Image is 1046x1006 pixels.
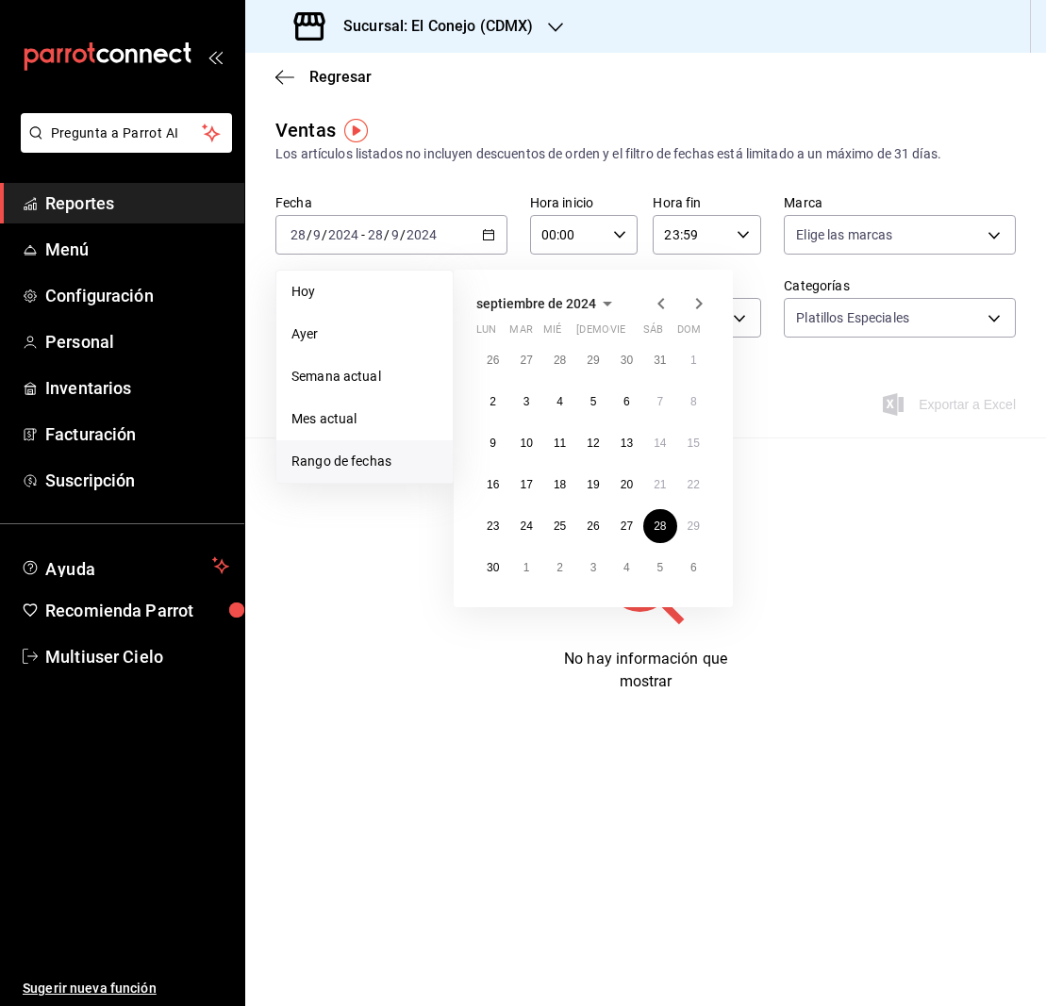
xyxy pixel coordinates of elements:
abbr: jueves [576,323,688,343]
abbr: 19 de septiembre de 2024 [587,478,599,491]
abbr: 28 de agosto de 2024 [554,354,566,367]
abbr: 14 de septiembre de 2024 [654,437,666,450]
button: 26 de septiembre de 2024 [576,509,609,543]
abbr: 18 de septiembre de 2024 [554,478,566,491]
label: Marca [784,196,1016,209]
abbr: martes [509,323,532,343]
abbr: 30 de septiembre de 2024 [487,561,499,574]
span: Personal [45,329,229,355]
abbr: 25 de septiembre de 2024 [554,519,566,533]
span: Regresar [309,68,372,86]
label: Fecha [275,196,507,209]
span: Reportes [45,190,229,216]
button: 28 de agosto de 2024 [543,343,576,377]
button: 9 de septiembre de 2024 [476,426,509,460]
button: 20 de septiembre de 2024 [610,468,643,502]
span: / [322,227,327,242]
button: 26 de agosto de 2024 [476,343,509,377]
a: Pregunta a Parrot AI [13,137,232,157]
abbr: 4 de octubre de 2024 [623,561,630,574]
button: 7 de septiembre de 2024 [643,385,676,419]
abbr: viernes [610,323,625,343]
abbr: 5 de septiembre de 2024 [590,395,597,408]
button: 10 de septiembre de 2024 [509,426,542,460]
abbr: 11 de septiembre de 2024 [554,437,566,450]
abbr: 16 de septiembre de 2024 [487,478,499,491]
button: 1 de octubre de 2024 [509,551,542,585]
abbr: 29 de agosto de 2024 [587,354,599,367]
button: 29 de septiembre de 2024 [677,509,710,543]
div: Los artículos listados no incluyen descuentos de orden y el filtro de fechas está limitado a un m... [275,144,1016,164]
button: 22 de septiembre de 2024 [677,468,710,502]
abbr: sábado [643,323,663,343]
input: ---- [327,227,359,242]
abbr: 7 de septiembre de 2024 [656,395,663,408]
button: 27 de agosto de 2024 [509,343,542,377]
button: open_drawer_menu [208,49,223,64]
button: 1 de septiembre de 2024 [677,343,710,377]
span: Semana actual [291,367,438,387]
abbr: 27 de agosto de 2024 [520,354,532,367]
abbr: 30 de agosto de 2024 [621,354,633,367]
abbr: 28 de septiembre de 2024 [654,519,666,533]
abbr: 26 de septiembre de 2024 [587,519,599,533]
span: Suscripción [45,468,229,493]
span: No hay información que mostrar [564,650,727,690]
abbr: 1 de septiembre de 2024 [690,354,697,367]
button: 15 de septiembre de 2024 [677,426,710,460]
abbr: 26 de agosto de 2024 [487,354,499,367]
button: 5 de septiembre de 2024 [576,385,609,419]
abbr: 4 de septiembre de 2024 [556,395,563,408]
span: Facturación [45,421,229,447]
button: 2 de octubre de 2024 [543,551,576,585]
abbr: 10 de septiembre de 2024 [520,437,532,450]
span: Ayuda [45,554,205,577]
span: / [384,227,390,242]
abbr: 21 de septiembre de 2024 [654,478,666,491]
button: 19 de septiembre de 2024 [576,468,609,502]
abbr: 23 de septiembre de 2024 [487,519,499,533]
abbr: 9 de septiembre de 2024 [490,437,496,450]
abbr: domingo [677,323,701,343]
button: Tooltip marker [344,119,368,142]
span: Ayer [291,324,438,344]
abbr: 17 de septiembre de 2024 [520,478,532,491]
input: -- [312,227,322,242]
input: ---- [406,227,438,242]
button: 4 de octubre de 2024 [610,551,643,585]
label: Hora fin [653,196,761,209]
button: 3 de octubre de 2024 [576,551,609,585]
abbr: 15 de septiembre de 2024 [688,437,700,450]
abbr: 2 de septiembre de 2024 [490,395,496,408]
button: 31 de agosto de 2024 [643,343,676,377]
button: 18 de septiembre de 2024 [543,468,576,502]
label: Categorías [784,279,1016,292]
button: 12 de septiembre de 2024 [576,426,609,460]
span: Menú [45,237,229,262]
button: 3 de septiembre de 2024 [509,385,542,419]
span: - [361,227,365,242]
abbr: 3 de octubre de 2024 [590,561,597,574]
button: 30 de septiembre de 2024 [476,551,509,585]
span: / [307,227,312,242]
abbr: 5 de octubre de 2024 [656,561,663,574]
button: 28 de septiembre de 2024 [643,509,676,543]
span: Rango de fechas [291,452,438,471]
button: 29 de agosto de 2024 [576,343,609,377]
button: 5 de octubre de 2024 [643,551,676,585]
abbr: 8 de septiembre de 2024 [690,395,697,408]
abbr: 6 de octubre de 2024 [690,561,697,574]
button: 25 de septiembre de 2024 [543,509,576,543]
span: Platillos Especiales [796,308,909,327]
span: / [400,227,406,242]
span: Pregunta a Parrot AI [51,124,203,143]
span: Elige las marcas [796,225,892,244]
button: Regresar [275,68,372,86]
button: 30 de agosto de 2024 [610,343,643,377]
button: 14 de septiembre de 2024 [643,426,676,460]
button: 2 de septiembre de 2024 [476,385,509,419]
button: 11 de septiembre de 2024 [543,426,576,460]
button: 17 de septiembre de 2024 [509,468,542,502]
button: 21 de septiembre de 2024 [643,468,676,502]
button: 6 de septiembre de 2024 [610,385,643,419]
